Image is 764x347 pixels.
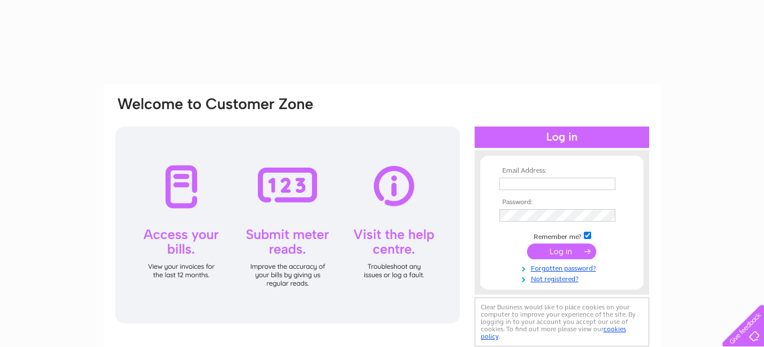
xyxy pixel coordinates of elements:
input: Submit [527,244,596,259]
a: cookies policy [481,325,626,340]
th: Password: [497,199,627,206]
th: Email Address: [497,167,627,175]
a: Forgotten password? [499,262,627,273]
a: Not registered? [499,273,627,283]
td: Remember me? [497,230,627,241]
div: Clear Business would like to place cookies on your computer to improve your experience of the sit... [475,298,649,346]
